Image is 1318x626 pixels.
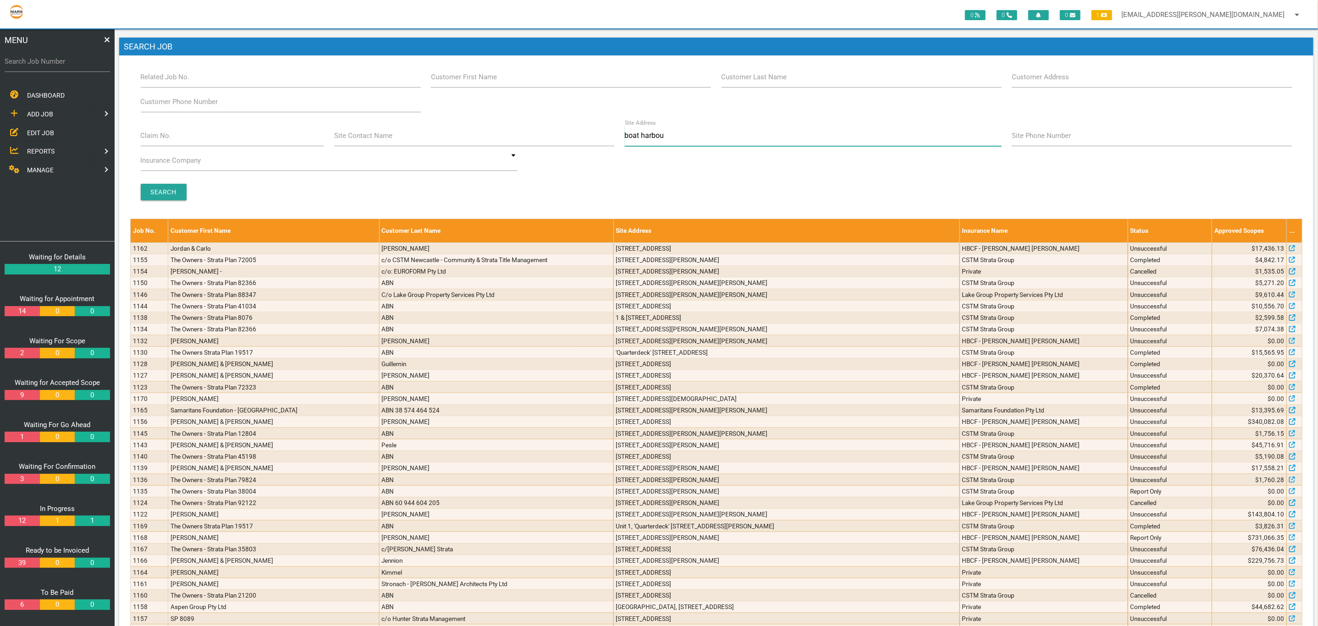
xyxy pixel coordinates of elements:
td: c/o Hunter Strata Management [379,613,613,624]
td: [STREET_ADDRESS][PERSON_NAME] [613,497,960,509]
span: $17,436.13 [1252,244,1284,253]
td: CSTM Strata Group [960,590,1128,601]
td: CSTM Strata Group [960,300,1128,312]
td: Unsuccessful [1128,509,1212,520]
a: 1 [5,432,39,442]
span: $45,716.91 [1252,440,1284,450]
td: Completed [1128,358,1212,370]
span: REPORTS [27,148,55,155]
a: To Be Paid [41,588,74,597]
td: CSTM Strata Group [960,428,1128,439]
td: ABN [379,381,613,393]
span: $731,066.35 [1248,533,1284,542]
td: Unsuccessful [1128,613,1212,624]
td: 1136 [131,474,168,485]
span: $7,074.38 [1255,324,1284,334]
span: EDIT JOB [27,129,54,136]
td: HBCF - [PERSON_NAME] [PERSON_NAME] [960,439,1128,450]
td: ABN [379,474,613,485]
td: CSTM Strata Group [960,277,1128,289]
td: Report Only [1128,532,1212,543]
td: [PERSON_NAME] [379,532,613,543]
td: Unsuccessful [1128,474,1212,485]
span: $9,610.44 [1255,290,1284,299]
td: Unsuccessful [1128,324,1212,335]
td: 1156 [131,416,168,428]
td: ABN [379,277,613,289]
td: 1158 [131,601,168,613]
td: The Owners - Strata Plan 92122 [168,497,379,509]
a: Waiting for Details [29,253,86,261]
span: $5,190.08 [1255,452,1284,461]
span: $1,535.05 [1255,267,1284,276]
a: 0 [75,474,110,484]
span: $13,395.69 [1252,406,1284,415]
td: [STREET_ADDRESS][PERSON_NAME] [613,532,960,543]
td: [STREET_ADDRESS][PERSON_NAME] [613,266,960,277]
td: [STREET_ADDRESS][PERSON_NAME] [613,439,960,450]
td: 1164 [131,566,168,578]
td: HBCF - [PERSON_NAME] [PERSON_NAME] [960,462,1128,474]
td: 1135 [131,485,168,497]
td: HBCF - [PERSON_NAME] [PERSON_NAME] [960,242,1128,254]
td: 1140 [131,451,168,462]
img: s3file [9,5,24,19]
span: 0 [997,10,1017,20]
td: Unsuccessful [1128,451,1212,462]
a: 0 [40,599,75,610]
td: [STREET_ADDRESS][PERSON_NAME][PERSON_NAME] [613,335,960,346]
td: The Owners - Strata Plan 38004 [168,485,379,497]
th: Site Address [613,219,960,242]
td: 1123 [131,381,168,393]
td: [PERSON_NAME] [168,335,379,346]
span: $229,756.73 [1248,556,1284,565]
td: Stronach - [PERSON_NAME] Architects Pty Ltd [379,578,613,589]
label: Search Job Number [5,56,110,67]
td: 1128 [131,358,168,370]
td: 1161 [131,578,168,589]
td: 'Quarterdeck' [STREET_ADDRESS] [613,346,960,358]
span: $0.00 [1268,579,1284,588]
a: 9 [5,390,39,401]
td: Unsuccessful [1128,544,1212,555]
td: HBCF - [PERSON_NAME] [PERSON_NAME] [960,509,1128,520]
td: CSTM Strata Group [960,520,1128,532]
td: c/[PERSON_NAME] Strata [379,544,613,555]
td: [STREET_ADDRESS] [613,300,960,312]
a: 12 [5,264,110,275]
td: [PERSON_NAME] [168,532,379,543]
td: [STREET_ADDRESS][PERSON_NAME][PERSON_NAME] [613,509,960,520]
td: [PERSON_NAME] & [PERSON_NAME] [168,439,379,450]
td: Completed [1128,346,1212,358]
td: [PERSON_NAME] & [PERSON_NAME] [168,462,379,474]
td: Private [960,566,1128,578]
a: Waiting for Appointment [20,295,95,303]
td: 1130 [131,346,168,358]
td: 1169 [131,520,168,532]
td: 1157 [131,613,168,624]
td: HBCF - [PERSON_NAME] [PERSON_NAME] [960,416,1128,428]
td: Samaritans Foundation - [GEOGRAPHIC_DATA] [168,405,379,416]
span: $5,271.20 [1255,278,1284,287]
span: 0 [1060,10,1081,20]
a: 6 [5,599,39,610]
td: 1134 [131,324,168,335]
td: The Owners - Strata Plan 41034 [168,300,379,312]
td: Lake Group Property Services Pty Ltd [960,497,1128,509]
a: 0 [40,474,75,484]
td: Private [960,613,1128,624]
td: SP 8089 [168,613,379,624]
td: Unsuccessful [1128,300,1212,312]
td: 1122 [131,509,168,520]
td: Unsuccessful [1128,405,1212,416]
td: ABN 60 944 604 205 [379,497,613,509]
td: [STREET_ADDRESS] [613,416,960,428]
th: ... [1287,219,1302,242]
a: In Progress [40,505,75,513]
td: Unsuccessful [1128,439,1212,450]
td: Jordan & Carlo [168,242,379,254]
td: Unsuccessful [1128,555,1212,566]
td: HBCF - [PERSON_NAME] [PERSON_NAME] [960,358,1128,370]
td: Completed [1128,312,1212,324]
td: [PERSON_NAME] [168,578,379,589]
